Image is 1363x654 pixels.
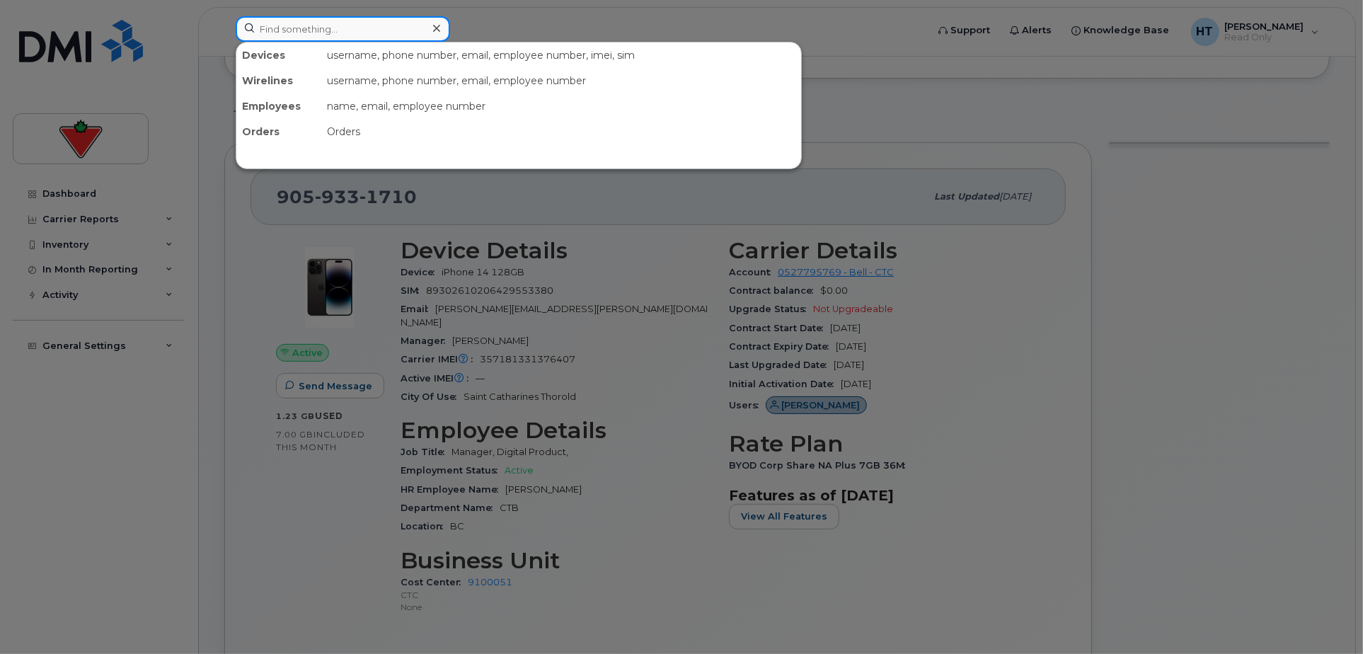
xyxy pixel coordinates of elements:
div: Orders [321,119,801,144]
div: Devices [236,42,321,68]
div: username, phone number, email, employee number, imei, sim [321,42,801,68]
input: Find something... [236,16,450,42]
div: Employees [236,93,321,119]
div: Wirelines [236,68,321,93]
div: name, email, employee number [321,93,801,119]
div: Orders [236,119,321,144]
div: username, phone number, email, employee number [321,68,801,93]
